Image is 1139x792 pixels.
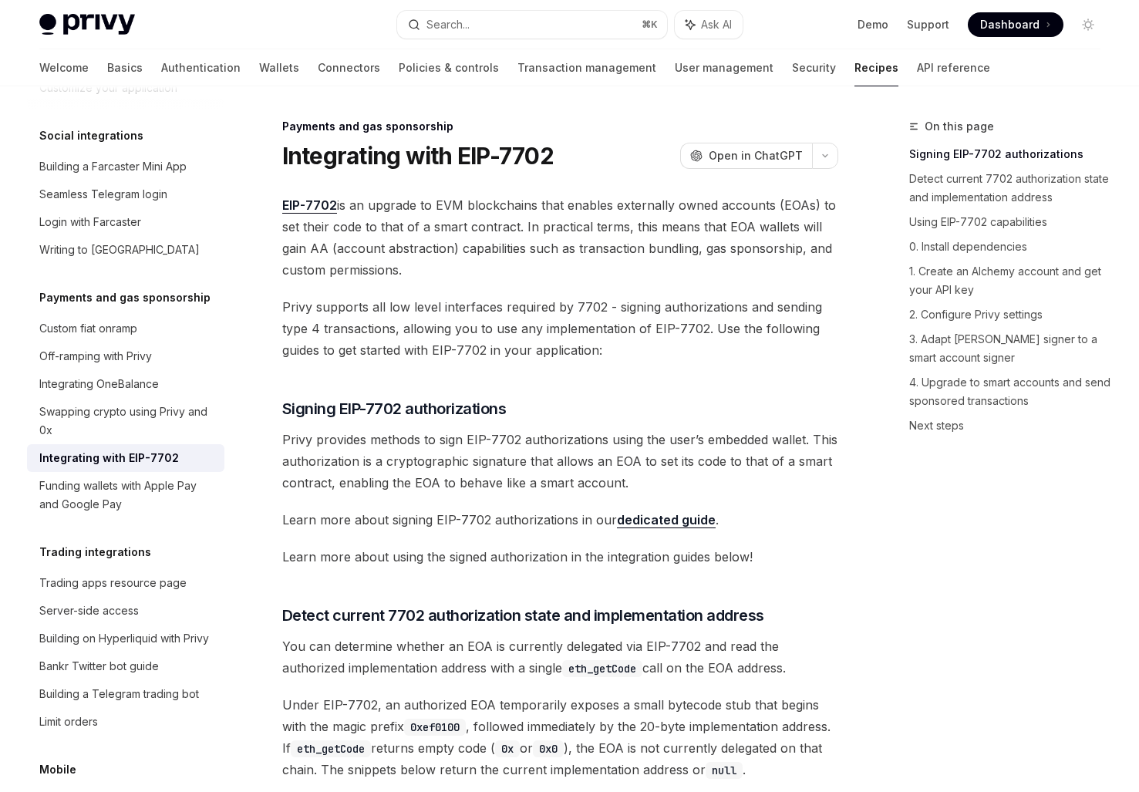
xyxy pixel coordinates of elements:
div: Building a Telegram trading bot [39,685,199,703]
span: Signing EIP-7702 authorizations [282,398,507,420]
a: Custom fiat onramp [27,315,224,342]
a: 3. Adapt [PERSON_NAME] signer to a smart account signer [909,327,1113,370]
span: Privy provides methods to sign EIP-7702 authorizations using the user’s embedded wallet. This aut... [282,429,838,494]
code: eth_getCode [562,660,642,677]
a: User management [675,49,773,86]
span: Ask AI [701,17,732,32]
div: Login with Farcaster [39,213,141,231]
h5: Trading integrations [39,543,151,561]
img: light logo [39,14,135,35]
button: Search...⌘K [397,11,667,39]
div: Seamless Telegram login [39,185,167,204]
a: API reference [917,49,990,86]
a: dedicated guide [617,512,716,528]
a: Authentication [161,49,241,86]
button: Ask AI [675,11,743,39]
button: Toggle dark mode [1076,12,1100,37]
a: EIP-7702 [282,197,337,214]
a: 2. Configure Privy settings [909,302,1113,327]
code: eth_getCode [291,740,371,757]
h5: Mobile [39,760,76,779]
a: Signing EIP-7702 authorizations [909,142,1113,167]
h5: Payments and gas sponsorship [39,288,211,307]
span: Under EIP-7702, an authorized EOA temporarily exposes a small bytecode stub that begins with the ... [282,694,838,780]
span: On this page [925,117,994,136]
a: Demo [858,17,888,32]
code: 0xef0100 [404,719,466,736]
div: Custom fiat onramp [39,319,137,338]
a: 1. Create an Alchemy account and get your API key [909,259,1113,302]
code: null [706,762,743,779]
a: Welcome [39,49,89,86]
span: Detect current 7702 authorization state and implementation address [282,605,764,626]
span: Dashboard [980,17,1040,32]
div: Server-side access [39,602,139,620]
span: Open in ChatGPT [709,148,803,163]
a: Wallets [259,49,299,86]
div: Building on Hyperliquid with Privy [39,629,209,648]
a: Detect current 7702 authorization state and implementation address [909,167,1113,210]
a: Connectors [318,49,380,86]
a: Building on Hyperliquid with Privy [27,625,224,652]
div: Swapping crypto using Privy and 0x [39,403,215,440]
div: Funding wallets with Apple Pay and Google Pay [39,477,215,514]
span: Privy supports all low level interfaces required by 7702 - signing authorizations and sending typ... [282,296,838,361]
h1: Integrating with EIP-7702 [282,142,554,170]
code: 0x0 [533,740,564,757]
a: Seamless Telegram login [27,180,224,208]
a: Security [792,49,836,86]
span: ⌘ K [642,19,658,31]
a: Limit orders [27,708,224,736]
span: Learn more about using the signed authorization in the integration guides below! [282,546,838,568]
div: Trading apps resource page [39,574,187,592]
span: You can determine whether an EOA is currently delegated via EIP-7702 and read the authorized impl... [282,635,838,679]
a: Recipes [854,49,898,86]
a: Login with Farcaster [27,208,224,236]
a: Basics [107,49,143,86]
button: Open in ChatGPT [680,143,812,169]
div: Writing to [GEOGRAPHIC_DATA] [39,241,200,259]
span: Learn more about signing EIP-7702 authorizations in our . [282,509,838,531]
a: Using EIP-7702 capabilities [909,210,1113,234]
a: Funding wallets with Apple Pay and Google Pay [27,472,224,518]
h5: Social integrations [39,126,143,145]
div: Off-ramping with Privy [39,347,152,366]
a: Policies & controls [399,49,499,86]
a: Server-side access [27,597,224,625]
span: is an upgrade to EVM blockchains that enables externally owned accounts (EOAs) to set their code ... [282,194,838,281]
a: Support [907,17,949,32]
a: Integrating with EIP-7702 [27,444,224,472]
a: 0. Install dependencies [909,234,1113,259]
a: Dashboard [968,12,1063,37]
div: Building a Farcaster Mini App [39,157,187,176]
a: Transaction management [517,49,656,86]
a: Bankr Twitter bot guide [27,652,224,680]
a: Writing to [GEOGRAPHIC_DATA] [27,236,224,264]
div: Limit orders [39,713,98,731]
a: Integrating OneBalance [27,370,224,398]
code: 0x [495,740,520,757]
div: Integrating with EIP-7702 [39,449,179,467]
a: Building a Farcaster Mini App [27,153,224,180]
div: Search... [426,15,470,34]
a: 4. Upgrade to smart accounts and send sponsored transactions [909,370,1113,413]
a: Off-ramping with Privy [27,342,224,370]
div: Bankr Twitter bot guide [39,657,159,676]
div: Payments and gas sponsorship [282,119,838,134]
a: Next steps [909,413,1113,438]
a: Trading apps resource page [27,569,224,597]
a: Building a Telegram trading bot [27,680,224,708]
a: Swapping crypto using Privy and 0x [27,398,224,444]
div: Integrating OneBalance [39,375,159,393]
